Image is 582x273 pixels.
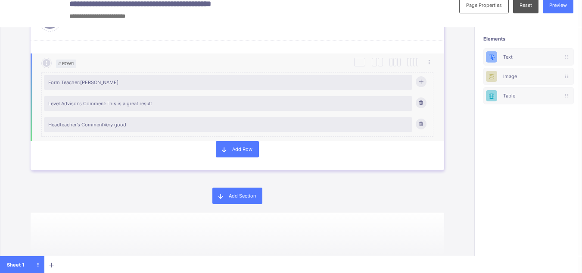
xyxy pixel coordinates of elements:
div: Text [503,54,554,60]
span: Page Properties [466,2,502,8]
div: Table [483,87,574,104]
div: Table [503,93,554,99]
div: Text [483,48,574,66]
span: Reset [520,2,532,8]
div: Image [503,73,554,79]
span: # Row 1 [56,60,76,68]
span: Level Advisor's Comment: This is a great result [48,100,408,107]
span: Preview [549,2,567,8]
span: Form Teacher: [PERSON_NAME] [48,79,408,85]
div: Image [483,68,574,85]
span: Add Section [229,193,256,199]
span: Add Row [232,146,252,152]
span: Headteacher's Comment Very good [48,122,408,128]
span: Elements [483,36,574,42]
